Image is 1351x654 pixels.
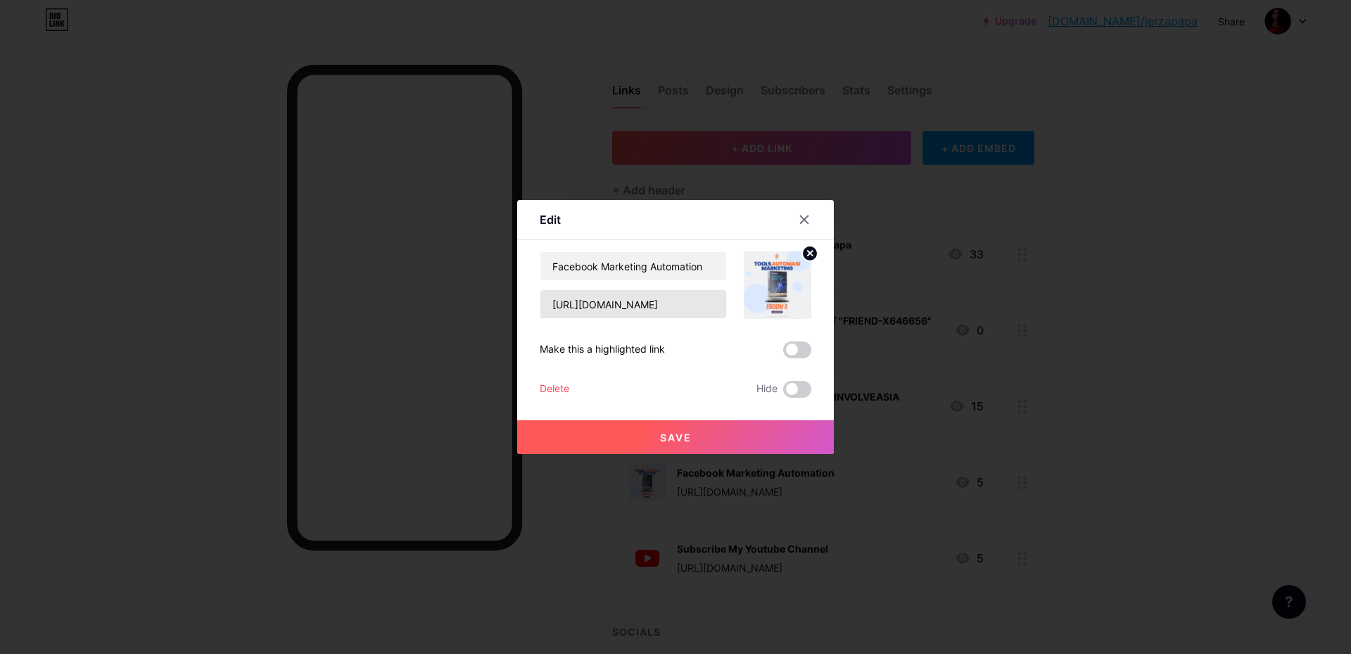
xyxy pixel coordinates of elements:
[517,420,834,454] button: Save
[540,290,726,318] input: URL
[744,251,811,319] img: link_thumbnail
[540,341,665,358] div: Make this a highlighted link
[540,252,726,280] input: Title
[756,381,778,398] span: Hide
[540,211,561,228] div: Edit
[660,432,692,444] span: Save
[540,381,569,398] div: Delete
